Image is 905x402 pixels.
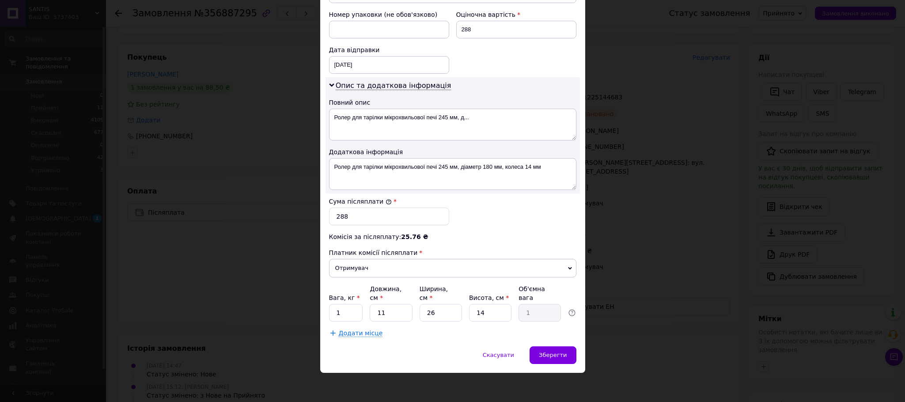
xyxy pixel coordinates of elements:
[469,294,509,301] label: Висота, см
[329,109,576,140] textarea: Ролер для тарілки мікрохвильової печі 245 мм, д...
[519,284,561,302] div: Об'ємна вага
[483,352,514,358] span: Скасувати
[370,285,401,301] label: Довжина, см
[329,10,449,19] div: Номер упаковки (не обов'язково)
[329,294,360,301] label: Вага, кг
[329,249,418,256] span: Платник комісії післяплати
[401,233,428,240] span: 25.76 ₴
[456,10,576,19] div: Оціночна вартість
[329,148,576,156] div: Додаткова інформація
[329,259,576,277] span: Отримувач
[420,285,448,301] label: Ширина, см
[329,158,576,190] textarea: Ролер для тарілки мікрохвильової печі 245 мм, діаметр 180 мм, колеса 14 мм
[539,352,567,358] span: Зберегти
[329,232,576,241] div: Комісія за післяплату:
[329,198,392,205] label: Сума післяплати
[339,330,383,337] span: Додати місце
[329,46,449,54] div: Дата відправки
[329,98,576,107] div: Повний опис
[336,81,451,90] span: Опис та додаткова інформація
